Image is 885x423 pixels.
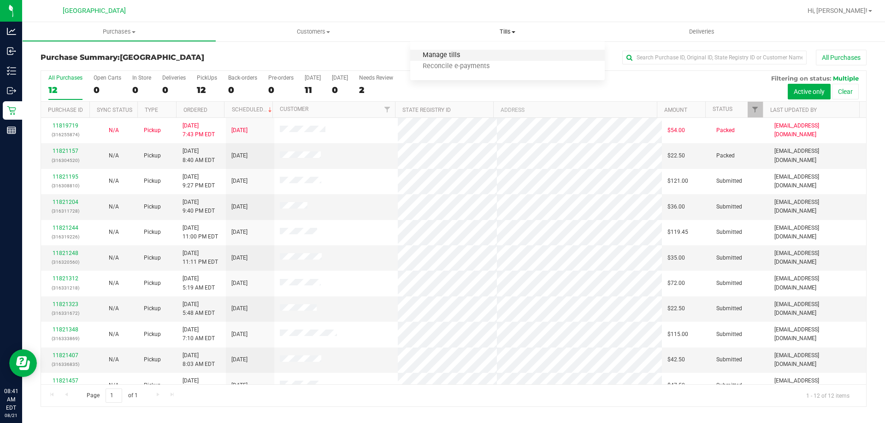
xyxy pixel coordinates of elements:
[410,28,604,36] span: Tills
[774,325,861,343] span: [EMAIL_ADDRESS][DOMAIN_NAME]
[410,63,502,70] span: Reconcile e-payments
[7,66,16,75] inline-svg: Inventory
[667,279,685,288] span: $72.00
[799,388,857,402] span: 1 - 12 of 12 items
[9,349,37,377] iframe: Resource center
[106,388,122,403] input: 1
[183,249,218,267] span: [DATE] 11:11 PM EDT
[183,198,215,215] span: [DATE] 9:40 PM EDT
[305,75,321,81] div: [DATE]
[788,84,831,99] button: Active only
[667,381,685,390] span: $47.50
[197,85,217,95] div: 12
[53,148,78,154] a: 11821157
[667,254,685,262] span: $35.00
[183,351,215,369] span: [DATE] 8:03 AM EDT
[144,279,161,288] span: Pickup
[716,330,742,339] span: Submitted
[144,151,161,160] span: Pickup
[716,203,742,211] span: Submitted
[833,75,859,82] span: Multiple
[380,102,395,117] a: Filter
[53,326,78,333] a: 11821348
[667,203,685,211] span: $36.00
[47,232,84,241] p: (316319226)
[183,122,215,139] span: [DATE] 7:43 PM EDT
[109,254,119,262] button: N/A
[109,304,119,313] button: N/A
[109,381,119,390] button: N/A
[716,254,742,262] span: Submitted
[197,75,217,81] div: PickUps
[22,22,216,41] a: Purchases
[109,255,119,261] span: Not Applicable
[716,177,742,185] span: Submitted
[716,279,742,288] span: Submitted
[832,84,859,99] button: Clear
[605,22,799,41] a: Deliveries
[47,334,84,343] p: (316333869)
[713,106,732,112] a: Status
[183,173,215,190] span: [DATE] 9:27 PM EDT
[774,249,861,267] span: [EMAIL_ADDRESS][DOMAIN_NAME]
[228,85,257,95] div: 0
[677,28,727,36] span: Deliveries
[305,85,321,95] div: 11
[716,151,735,160] span: Packed
[7,46,16,56] inline-svg: Inbound
[402,107,451,113] a: State Registry ID
[53,199,78,205] a: 11821204
[231,228,248,237] span: [DATE]
[109,330,119,339] button: N/A
[280,106,308,112] a: Customer
[144,330,161,339] span: Pickup
[774,224,861,241] span: [EMAIL_ADDRESS][DOMAIN_NAME]
[268,75,294,81] div: Pre-orders
[109,152,119,159] span: Not Applicable
[144,254,161,262] span: Pickup
[667,330,688,339] span: $115.00
[231,355,248,364] span: [DATE]
[231,330,248,339] span: [DATE]
[748,102,763,117] a: Filter
[109,228,119,237] button: N/A
[183,107,207,113] a: Ordered
[7,27,16,36] inline-svg: Analytics
[716,381,742,390] span: Submitted
[228,75,257,81] div: Back-orders
[47,258,84,267] p: (316320560)
[816,50,867,65] button: All Purchases
[716,228,742,237] span: Submitted
[774,198,861,215] span: [EMAIL_ADDRESS][DOMAIN_NAME]
[216,22,410,41] a: Customers
[109,203,119,210] span: Not Applicable
[109,382,119,388] span: Not Applicable
[7,86,16,95] inline-svg: Outbound
[47,309,84,318] p: (316331672)
[183,147,215,164] span: [DATE] 8:40 AM EDT
[53,250,78,256] a: 11821248
[7,126,16,135] inline-svg: Reports
[109,356,119,363] span: Not Applicable
[774,377,861,394] span: [EMAIL_ADDRESS][DOMAIN_NAME]
[162,85,186,95] div: 0
[664,107,687,113] a: Amount
[716,355,742,364] span: Submitted
[47,207,84,215] p: (316311728)
[667,151,685,160] span: $22.50
[410,22,604,41] a: Tills Manage tills Reconcile e-payments
[667,177,688,185] span: $121.00
[332,85,348,95] div: 0
[232,106,274,113] a: Scheduled
[53,377,78,384] a: 11821457
[145,107,158,113] a: Type
[48,107,83,113] a: Purchase ID
[231,279,248,288] span: [DATE]
[132,85,151,95] div: 0
[109,177,119,185] button: N/A
[231,126,248,135] span: [DATE]
[774,351,861,369] span: [EMAIL_ADDRESS][DOMAIN_NAME]
[774,147,861,164] span: [EMAIL_ADDRESS][DOMAIN_NAME]
[109,279,119,288] button: N/A
[774,300,861,318] span: [EMAIL_ADDRESS][DOMAIN_NAME]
